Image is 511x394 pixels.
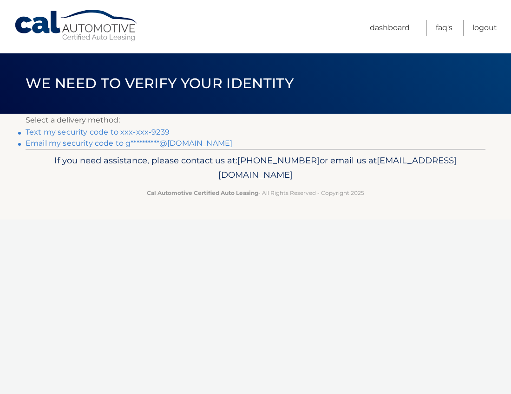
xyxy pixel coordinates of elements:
a: Cal Automotive [14,9,139,42]
a: Dashboard [370,20,410,36]
span: We need to verify your identity [26,75,294,92]
p: Select a delivery method: [26,114,485,127]
span: [PHONE_NUMBER] [237,155,320,166]
a: Logout [472,20,497,36]
p: If you need assistance, please contact us at: or email us at [39,153,472,183]
a: FAQ's [436,20,452,36]
a: Email my security code to g**********@[DOMAIN_NAME] [26,139,232,148]
p: - All Rights Reserved - Copyright 2025 [39,188,472,198]
a: Text my security code to xxx-xxx-9239 [26,128,170,136]
strong: Cal Automotive Certified Auto Leasing [147,189,258,196]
